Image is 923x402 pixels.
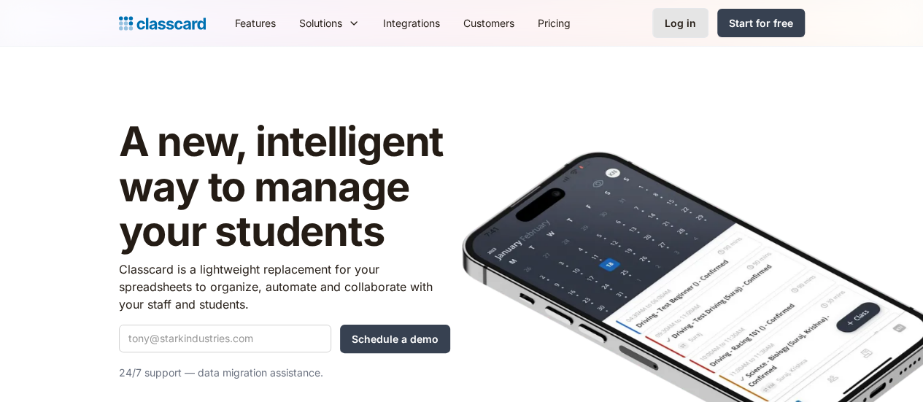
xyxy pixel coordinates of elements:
[119,364,450,382] p: 24/7 support — data migration assistance.
[119,325,450,353] form: Quick Demo Form
[665,15,696,31] div: Log in
[729,15,793,31] div: Start for free
[717,9,805,37] a: Start for free
[340,325,450,353] input: Schedule a demo
[452,7,526,39] a: Customers
[287,7,371,39] div: Solutions
[371,7,452,39] a: Integrations
[652,8,708,38] a: Log in
[119,13,206,34] a: Logo
[299,15,342,31] div: Solutions
[119,120,450,255] h1: A new, intelligent way to manage your students
[526,7,582,39] a: Pricing
[223,7,287,39] a: Features
[119,260,450,313] p: Classcard is a lightweight replacement for your spreadsheets to organize, automate and collaborat...
[119,325,331,352] input: tony@starkindustries.com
